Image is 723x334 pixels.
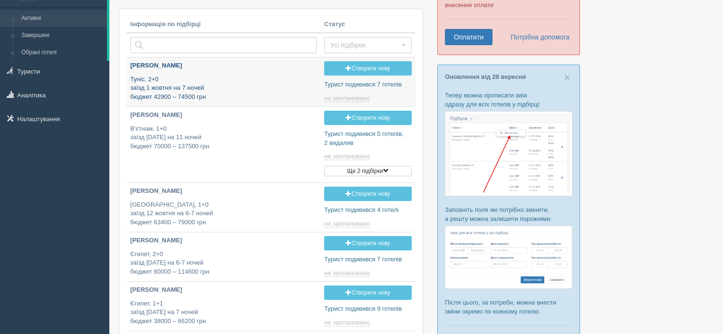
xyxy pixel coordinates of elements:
[445,73,526,80] a: Оновлення від 28 вересня
[130,37,317,53] input: Пошук за країною або туристом
[504,29,570,45] a: Потрібна допомога
[324,236,412,250] a: Створити нову
[126,16,320,33] th: Інформація по підбірці
[17,44,107,61] a: Обрані готелі
[324,220,372,228] a: не заплановано
[564,72,570,82] button: Close
[126,183,320,231] a: [PERSON_NAME] [GEOGRAPHIC_DATA], 1+0заїзд 12 жовтня на 6-7 ночейбюджет 63400 – 79000 грн
[445,226,572,289] img: %D0%BF%D1%96%D0%B4%D0%B1%D1%96%D1%80%D0%BA%D0%B0-%D0%B0%D0%B2%D1%96%D0%B0-2-%D1%81%D1%80%D0%BC-%D...
[324,305,412,314] p: Турист подивився 9 готелів
[324,286,412,300] a: Створити нову
[324,153,370,160] span: не заплановано
[17,27,107,44] a: Завершені
[445,29,492,45] a: Оплатити
[324,206,412,215] p: Турист подивився 4 готелі
[445,298,572,316] p: Після цього, за потреби, можна внести зміни окремо по кожному готелю.
[17,10,107,27] a: Активні
[130,75,317,102] p: Туніс, 2+0 заїзд 1 жовтня на 7 ночей бюджет 42900 – 74500 грн
[324,37,412,53] button: Усі підбірки
[324,130,412,147] p: Турист подивився 5 готелів, 2 видалив
[445,205,572,223] p: Заповніть поля які потрібно змінити, а решту можна залишити порожніми:
[130,236,317,245] p: [PERSON_NAME]
[324,111,412,125] a: Створити нову
[130,250,317,277] p: Єгипет, 2+0 заїзд [DATE] на 6-7 ночей бюджет 80000 – 114600 грн
[126,282,320,330] a: [PERSON_NAME] Єгипет, 1+1заїзд [DATE] на 7 ночейбюджет 38000 – 66200 грн
[330,40,399,50] span: Усі підбірки
[130,124,317,151] p: В'єтнам, 1+0 заїзд [DATE] на 11 ночей бюджет 70000 – 137500 грн
[126,232,320,280] a: [PERSON_NAME] Єгипет, 2+0заїзд [DATE] на 6-7 ночейбюджет 80000 – 114600 грн
[130,187,317,196] p: [PERSON_NAME]
[324,95,372,102] a: не заплановано
[130,111,317,120] p: [PERSON_NAME]
[324,153,372,160] a: не заплановано
[324,319,370,326] span: не заплановано
[324,269,370,277] span: не заплановано
[324,80,412,89] p: Турист подивився 7 готелів
[324,220,370,228] span: не заплановано
[445,91,572,109] p: Тепер можна прописати авіа одразу для всіх готелів у підбірці:
[126,57,320,105] a: [PERSON_NAME] Туніс, 2+0заїзд 1 жовтня на 7 ночейбюджет 42900 – 74500 грн
[324,269,372,277] a: не заплановано
[564,72,570,83] span: ×
[324,95,370,102] span: не заплановано
[324,255,412,264] p: Турист подивився 7 готелів
[130,286,317,295] p: [PERSON_NAME]
[324,319,372,326] a: не заплановано
[126,107,320,167] a: [PERSON_NAME] В'єтнам, 1+0заїзд [DATE] на 11 ночейбюджет 70000 – 137500 грн
[130,61,317,70] p: [PERSON_NAME]
[445,111,572,196] img: %D0%BF%D1%96%D0%B4%D0%B1%D1%96%D1%80%D0%BA%D0%B0-%D0%B0%D0%B2%D1%96%D0%B0-1-%D1%81%D1%80%D0%BC-%D...
[324,187,412,201] a: Створити нову
[130,200,317,227] p: [GEOGRAPHIC_DATA], 1+0 заїзд 12 жовтня на 6-7 ночей бюджет 63400 – 79000 грн
[320,16,415,33] th: Статус
[324,61,412,76] a: Створити нову
[324,166,412,176] button: Ще 2 підбірки
[130,299,317,326] p: Єгипет, 1+1 заїзд [DATE] на 7 ночей бюджет 38000 – 66200 грн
